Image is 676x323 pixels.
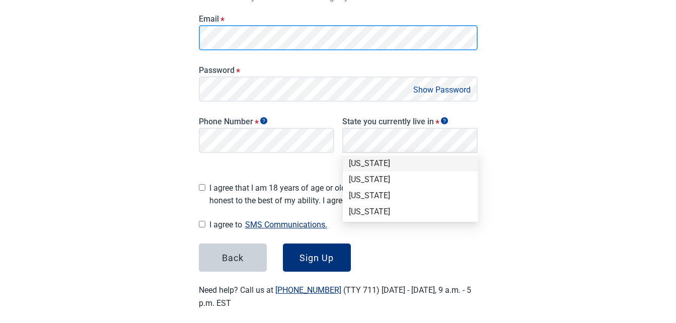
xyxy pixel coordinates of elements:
div: Iowa [343,188,478,204]
div: [US_STATE] [349,158,472,169]
div: Back [222,253,244,263]
label: Phone Number [199,117,334,126]
button: Sign Up [283,244,351,272]
label: Password [199,65,478,75]
label: Need help? Call us at (TTY 711) [DATE] - [DATE], 9 a.m. - 5 p.m. EST [199,285,471,307]
a: [PHONE_NUMBER] [275,285,341,295]
div: Delaware [343,155,478,172]
label: Email [199,14,478,24]
div: [US_STATE] [349,174,472,185]
span: Show tooltip [441,117,448,124]
label: State you currently live in [342,117,478,126]
div: [US_STATE] [349,206,472,217]
div: Hawaii [343,172,478,188]
button: Back [199,244,267,272]
button: Show SMS communications details [242,218,330,231]
div: Washington [343,204,478,220]
span: I agree that I am 18 years of age or older and all of my responses are honest to the best of my a... [209,182,478,207]
span: Show tooltip [260,117,267,124]
span: I agree to [209,218,478,231]
button: Show Password [410,83,474,97]
div: [US_STATE] [349,190,472,201]
div: Sign Up [299,253,334,263]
